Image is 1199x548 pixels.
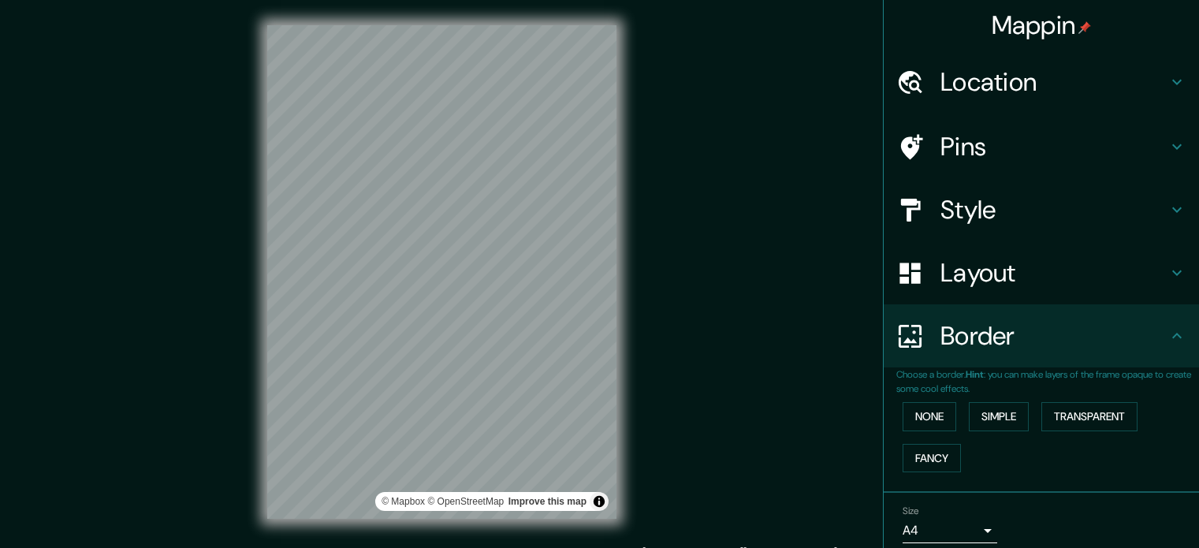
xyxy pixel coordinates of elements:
[427,496,504,507] a: OpenStreetMap
[884,115,1199,178] div: Pins
[992,9,1092,41] h4: Mappin
[966,368,984,381] b: Hint
[903,518,997,543] div: A4
[884,241,1199,304] div: Layout
[884,50,1199,114] div: Location
[382,496,425,507] a: Mapbox
[969,402,1029,431] button: Simple
[590,492,609,511] button: Toggle attribution
[884,178,1199,241] div: Style
[903,402,956,431] button: None
[940,66,1167,98] h4: Location
[940,131,1167,162] h4: Pins
[903,505,919,518] label: Size
[1078,21,1091,34] img: pin-icon.png
[1059,486,1182,531] iframe: Help widget launcher
[508,496,586,507] a: Map feedback
[940,257,1167,289] h4: Layout
[267,25,616,519] canvas: Map
[884,304,1199,367] div: Border
[1041,402,1138,431] button: Transparent
[940,320,1167,352] h4: Border
[940,194,1167,226] h4: Style
[896,367,1199,396] p: Choose a border. : you can make layers of the frame opaque to create some cool effects.
[903,444,961,473] button: Fancy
